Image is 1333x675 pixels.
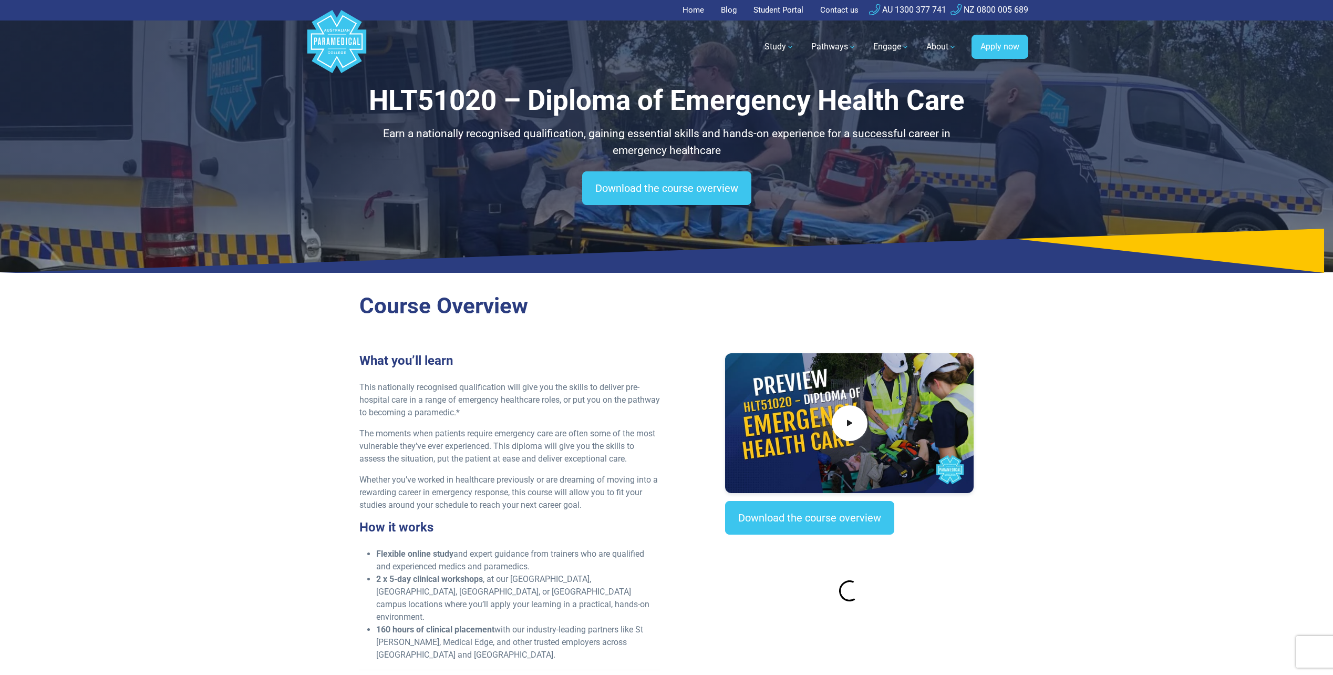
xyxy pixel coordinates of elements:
[758,32,801,62] a: Study
[805,32,863,62] a: Pathways
[359,474,660,512] p: Whether you’ve worked in healthcare previously or are dreaming of moving into a rewarding career ...
[359,126,974,159] p: Earn a nationally recognised qualification, gaining essential skills and hands-on experience for ...
[359,84,974,117] h1: HLT51020 – Diploma of Emergency Health Care
[376,574,483,584] strong: 2 x 5-day clinical workshops
[305,21,368,74] a: Australian Paramedical College
[920,32,963,62] a: About
[950,5,1028,15] a: NZ 0800 005 689
[582,171,751,205] a: Download the course overview
[376,548,660,573] li: and expert guidance from trainers who are qualified and experienced medics and paramedics.
[867,32,916,62] a: Engage
[376,625,494,635] strong: 160 hours of clinical placement
[359,293,974,320] h2: Course Overview
[869,5,946,15] a: AU 1300 377 741
[359,427,660,465] p: The moments when patients require emergency care are often some of the most vulnerable they’ve ev...
[972,35,1028,59] a: Apply now
[359,381,660,419] p: This nationally recognised qualification will give you the skills to deliver pre-hospital care in...
[376,549,453,559] strong: Flexible online study
[359,353,660,369] h3: What you’ll learn
[376,573,660,623] li: , at our [GEOGRAPHIC_DATA], [GEOGRAPHIC_DATA], [GEOGRAPHIC_DATA], or [GEOGRAPHIC_DATA] campus loc...
[725,501,894,535] a: Download the course overview
[359,520,660,535] h3: How it works
[376,623,660,661] li: with our industry-leading partners like St [PERSON_NAME], Medical Edge, and other trusted employe...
